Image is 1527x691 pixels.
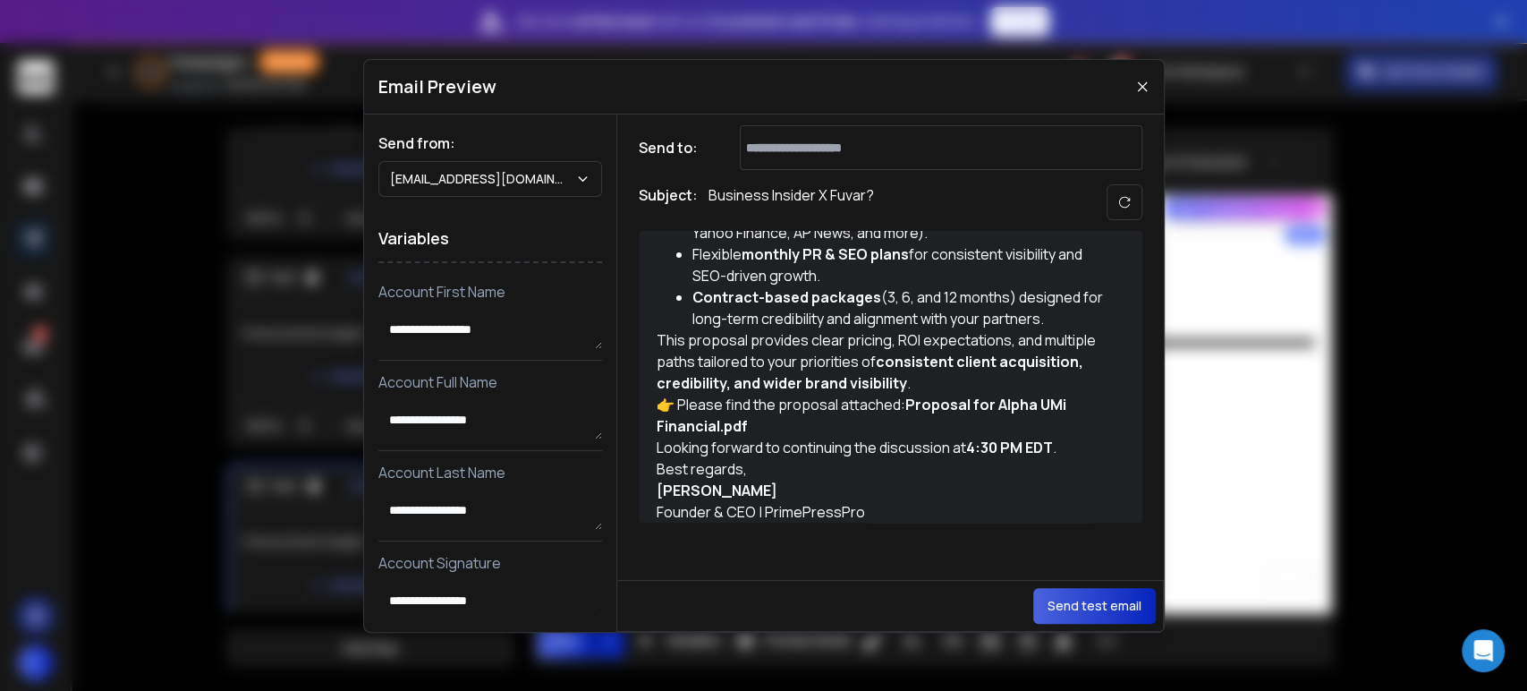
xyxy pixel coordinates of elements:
strong: [PERSON_NAME] [657,481,777,500]
h1: Send to: [639,137,710,158]
div: 👉 Please find the proposal attached: [657,394,1104,437]
p: Account Last Name [378,462,602,483]
div: Best regards, Founder & CEO | PrimePressPro [657,458,1104,523]
button: Send test email [1033,588,1156,624]
div: (3, 6, and 12 months) designed for long-term credibility and alignment with your partners. [692,286,1104,329]
p: [EMAIL_ADDRESS][DOMAIN_NAME] [390,170,575,188]
p: Account First Name [378,281,602,303]
strong: monthly PR & SEO plans [742,244,909,264]
p: Account Signature [378,552,602,574]
h1: Email Preview [378,74,496,99]
strong: consistent client acquisition, credibility, and wider brand visibility [657,352,1086,393]
strong: Proposal for Alpha UMi Financial.pdf [657,395,1069,436]
strong: Contract-based packages [692,287,881,307]
div: Flexible for consistent visibility and SEO-driven growth. [692,243,1104,286]
div: This proposal provides clear pricing, ROI expectations, and multiple paths tailored to your prior... [657,329,1104,394]
h1: Variables [378,215,602,263]
div: Looking forward to continuing the discussion at . [657,437,1104,458]
p: Business Insider X Fuvar? [708,184,874,220]
h1: Subject: [639,184,698,220]
div: Open Intercom Messenger [1462,629,1505,672]
h1: Send from: [378,132,602,154]
p: Account Full Name [378,371,602,393]
strong: 4:30 PM EDT [966,438,1053,457]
